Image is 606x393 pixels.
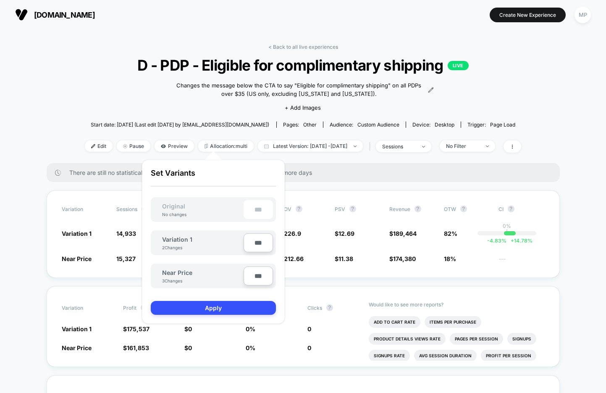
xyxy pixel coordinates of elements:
[490,121,515,128] span: Page Load
[117,140,150,152] span: Pause
[62,230,92,237] span: Variation 1
[151,301,276,315] button: Apply
[283,121,317,128] div: Pages:
[285,104,321,111] span: + Add Images
[307,305,322,311] span: Clicks
[127,325,150,332] span: 175,537
[460,206,467,212] button: ?
[406,121,461,128] span: Device:
[349,206,356,212] button: ?
[389,255,416,262] span: $
[296,206,302,212] button: ?
[62,301,108,314] span: Variation
[338,230,354,237] span: 12.69
[91,121,269,128] span: Start date: [DATE] (Last edit [DATE] by [EMAIL_ADDRESS][DOMAIN_NAME])
[62,344,92,351] span: Near Price
[446,143,480,149] div: No Filter
[13,8,97,21] button: [DOMAIN_NAME]
[335,255,353,262] span: $
[198,140,254,152] span: Allocation: multi
[414,206,421,212] button: ?
[162,245,187,250] div: 2 Changes
[162,278,187,283] div: 3 Changes
[154,212,195,217] div: No changes
[116,255,136,262] span: 15,327
[107,56,499,74] span: D - PDP - Eligible for complimentary shipping
[338,255,353,262] span: 11.38
[330,121,399,128] div: Audience:
[369,301,545,308] p: Would like to see more reports?
[369,316,420,328] li: Add To Cart Rate
[572,6,593,24] button: MP
[307,325,311,332] span: 0
[487,237,506,244] span: -4.83 %
[155,140,194,152] span: Preview
[369,350,410,361] li: Signups Rate
[284,255,304,262] span: 212.66
[205,144,208,148] img: rebalance
[357,121,399,128] span: Custom Audience
[246,344,255,351] span: 0 %
[354,145,357,147] img: end
[123,344,149,351] span: $
[162,269,192,276] span: Near Price
[503,223,511,229] p: 0%
[151,169,276,187] p: Set Variants
[389,206,410,212] span: Revenue
[444,255,456,262] span: 18%
[335,230,354,237] span: $
[123,144,127,148] img: end
[367,140,376,153] span: |
[508,206,514,212] button: ?
[280,230,301,237] span: $
[307,344,311,351] span: 0
[62,255,92,262] span: Near Price
[116,206,137,212] span: Sessions
[62,325,92,332] span: Variation 1
[450,333,503,345] li: Pages Per Session
[486,145,489,147] img: end
[123,325,150,332] span: $
[335,206,345,212] span: PSV
[444,206,490,212] span: OTW
[326,304,333,311] button: ?
[506,229,508,235] p: |
[116,230,136,237] span: 14,933
[498,206,545,212] span: CI
[389,230,417,237] span: $
[369,333,446,345] li: Product Details Views Rate
[448,61,469,70] p: LIVE
[154,203,194,210] span: Original
[393,255,416,262] span: 174,380
[284,230,301,237] span: 226.9
[258,140,363,152] span: Latest Version: [DATE] - [DATE]
[85,140,113,152] span: Edit
[575,7,591,23] div: MP
[467,121,515,128] div: Trigger:
[34,11,95,19] span: [DOMAIN_NAME]
[498,256,545,263] span: ---
[414,350,477,361] li: Avg Session Duration
[280,255,304,262] span: $
[506,237,533,244] span: 14.78 %
[62,206,108,212] span: Variation
[188,344,192,351] span: 0
[490,8,566,22] button: Create New Experience
[425,316,481,328] li: Items Per Purchase
[382,143,416,150] div: sessions
[184,344,192,351] span: $
[511,237,514,244] span: +
[15,8,28,21] img: Visually logo
[91,144,95,148] img: edit
[444,230,457,237] span: 82%
[393,230,417,237] span: 189,464
[435,121,454,128] span: desktop
[162,236,192,243] span: Variation 1
[127,344,149,351] span: 161,853
[422,146,425,148] img: end
[123,305,136,311] span: Profit
[69,169,543,176] span: There are still no statistically significant results. We recommend waiting a few more days
[303,121,317,128] span: other
[172,82,426,98] span: Changes the message below the CTA to say "Eligible for complimentary shipping" on all PDPs over $...
[264,144,269,148] img: calendar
